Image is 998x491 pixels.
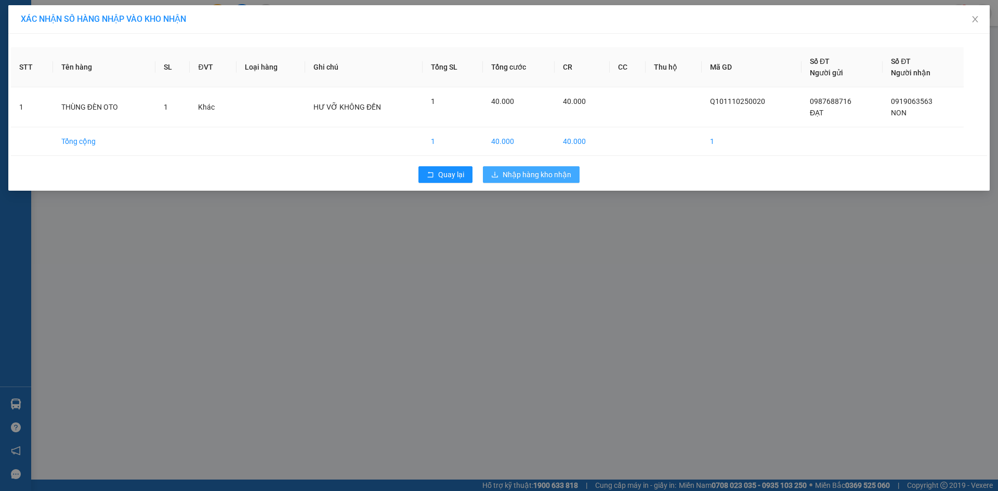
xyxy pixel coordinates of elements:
th: Thu hộ [646,47,701,87]
th: Ghi chú [305,47,423,87]
span: Người gửi [810,69,843,77]
button: downloadNhập hàng kho nhận [483,166,580,183]
td: THÙNG ĐÈN OTO [53,87,155,127]
td: 40.000 [483,127,555,156]
span: 40.000 [563,97,586,105]
td: 1 [423,127,483,156]
span: Nhập hàng kho nhận [503,169,571,180]
td: 1 [11,87,53,127]
th: ĐVT [190,47,236,87]
span: XÁC NHẬN SỐ HÀNG NHẬP VÀO KHO NHẬN [21,14,186,24]
span: NON [891,109,907,117]
span: 0987688716 [810,97,851,105]
span: ĐẠT [810,109,823,117]
span: 40.000 [491,97,514,105]
td: 1 [702,127,802,156]
button: Close [961,5,990,34]
span: Người nhận [891,69,930,77]
span: Số ĐT [891,57,911,65]
th: CR [555,47,610,87]
th: STT [11,47,53,87]
th: Mã GD [702,47,802,87]
span: Quay lại [438,169,464,180]
th: Tổng cước [483,47,555,87]
span: close [971,15,979,23]
span: HƯ VỠ KHÔNG ĐỀN [313,103,381,111]
th: Tổng SL [423,47,483,87]
th: Loại hàng [237,47,305,87]
td: 40.000 [555,127,610,156]
span: Số ĐT [810,57,830,65]
button: rollbackQuay lại [418,166,472,183]
th: Tên hàng [53,47,155,87]
span: Q101110250020 [710,97,765,105]
td: Khác [190,87,236,127]
th: CC [610,47,646,87]
span: 1 [431,97,435,105]
span: download [491,171,498,179]
span: 1 [164,103,168,111]
td: Tổng cộng [53,127,155,156]
span: rollback [427,171,434,179]
th: SL [155,47,190,87]
span: 0919063563 [891,97,933,105]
